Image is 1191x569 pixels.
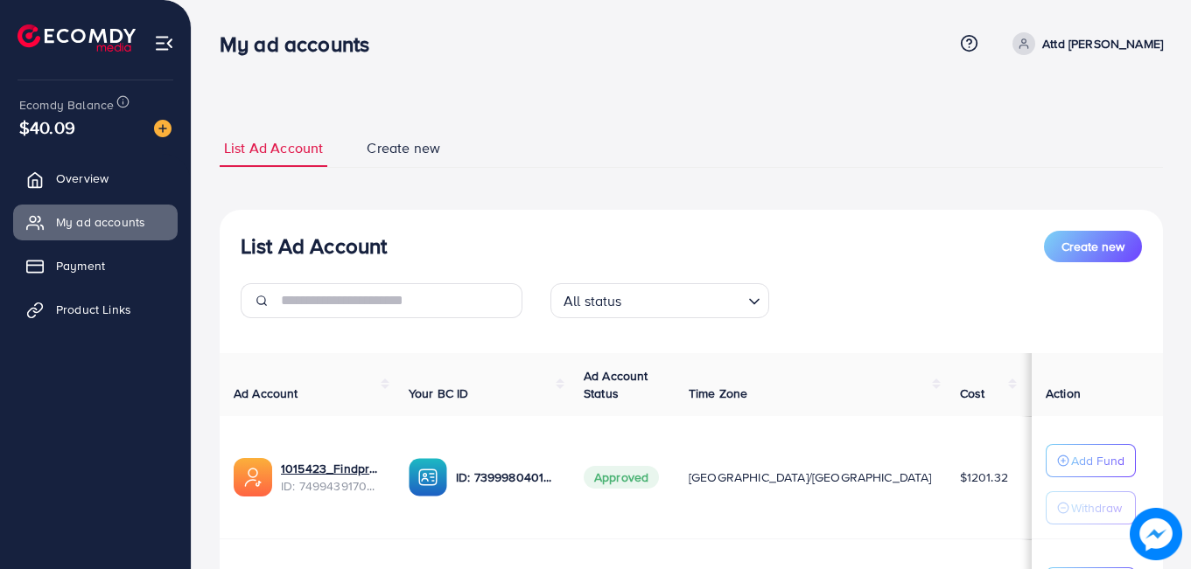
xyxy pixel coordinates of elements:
[56,257,105,274] span: Payment
[241,233,387,259] h3: List Ad Account
[56,213,145,231] span: My ad accounts
[960,468,1008,486] span: $1201.32
[234,385,298,402] span: Ad Account
[1046,444,1136,477] button: Add Fund
[281,460,381,496] div: <span class='underline'>1015423_Findproduct_1746099618697</span></br>7499439170620899346
[56,170,109,187] span: Overview
[456,467,556,488] p: ID: 7399980401722310657
[367,138,440,158] span: Create new
[1130,508,1182,560] img: image
[281,460,381,477] a: 1015423_Findproduct_1746099618697
[19,114,75,140] span: $40.09
[689,385,747,402] span: Time Zone
[584,367,648,402] span: Ad Account Status
[154,120,172,137] img: image
[409,458,447,496] img: ic-ba-acc.ded83a64.svg
[13,292,178,327] a: Product Links
[1071,450,1124,471] p: Add Fund
[19,96,114,114] span: Ecomdy Balance
[409,385,469,402] span: Your BC ID
[1005,32,1163,55] a: Attd [PERSON_NAME]
[560,288,626,314] span: All status
[584,466,659,489] span: Approved
[960,385,985,402] span: Cost
[13,205,178,239] a: My ad accounts
[627,285,741,314] input: Search for option
[234,458,272,496] img: ic-ads-acc.e4c84228.svg
[18,24,136,52] img: logo
[1042,33,1163,54] p: Attd [PERSON_NAME]
[1046,491,1136,524] button: Withdraw
[56,301,131,318] span: Product Links
[1046,385,1081,402] span: Action
[689,468,932,486] span: [GEOGRAPHIC_DATA]/[GEOGRAPHIC_DATA]
[1061,238,1124,255] span: Create new
[13,161,178,196] a: Overview
[1044,231,1142,262] button: Create new
[224,138,323,158] span: List Ad Account
[1071,497,1122,518] p: Withdraw
[220,31,383,57] h3: My ad accounts
[154,33,174,53] img: menu
[281,477,381,495] span: ID: 7499439170620899346
[13,248,178,283] a: Payment
[550,283,769,318] div: Search for option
